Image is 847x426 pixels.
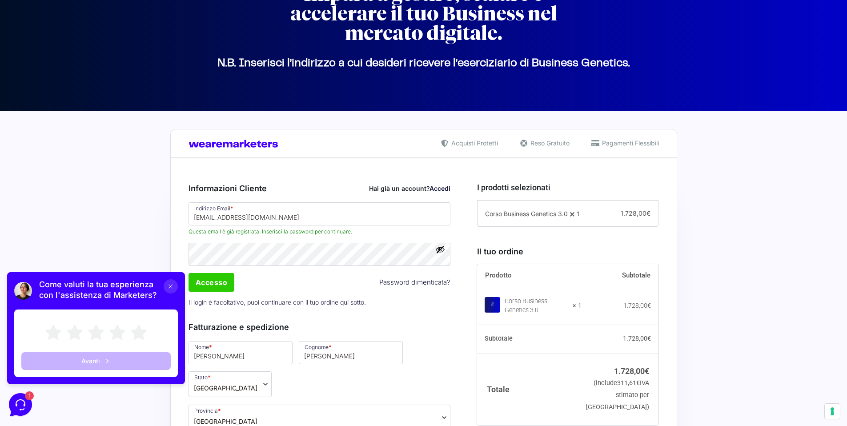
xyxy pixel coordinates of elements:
[505,297,567,315] div: Corso Business Genetics 3.0
[645,366,649,376] span: €
[586,379,649,411] small: (include IVA stimato per [GEOGRAPHIC_DATA])
[7,7,149,21] h2: Ciao da Marketers 👋
[485,210,568,217] span: Corso Business Genetics 3.0
[194,383,257,393] span: Italia
[77,298,101,306] p: Messaggi
[573,301,582,310] strong: × 1
[636,379,640,387] span: €
[155,95,164,104] span: 1
[435,245,445,254] button: Mostra password
[87,98,105,105] span: Avanti
[14,36,76,43] span: Le tue conversazioni
[14,146,69,153] span: Trova una risposta
[7,285,62,306] button: Home
[477,353,582,425] th: Totale
[614,366,649,376] bdi: 1.728,00
[95,146,164,153] a: Apri Centro Assistenza
[430,185,450,192] a: Accedi
[14,111,164,129] button: Inizia una conversazione
[141,84,164,92] p: 6 mesi fa
[11,46,167,73] a: AssistenzaTu:va bene, grazie2 mesi fa
[577,210,579,217] span: 1
[485,297,500,313] img: Corso Business Genetics 3.0
[89,285,95,291] span: 1
[299,341,403,364] input: Cognome *
[185,293,454,311] p: Il login è facoltativo, puoi continuare con il tuo ordine qui sotto.
[600,138,659,148] span: Pagamenti Flessibili
[37,95,136,104] p: Ciao 🙂 Se hai qualche domanda siamo qui per aiutarti!
[379,277,450,288] a: Password dimenticata?
[621,209,650,217] span: 1.728,00
[27,298,42,306] p: Home
[477,325,582,354] th: Subtotale
[20,22,37,40] img: dark
[14,85,32,103] img: dark
[477,181,658,193] h3: I prodotti selezionati
[27,92,176,110] button: Avanti
[44,20,183,41] span: Come valuti la tua esperienza con l'assistenza di Marketers?
[647,335,651,342] span: €
[528,138,570,148] span: Reso Gratuito
[189,228,451,236] span: Questa email è già registrata. Inserisci la password per continuare.
[189,182,451,194] h3: Informazioni Cliente
[11,80,167,107] a: [PERSON_NAME]Ciao 🙂 Se hai qualche domanda siamo qui per aiutarti!6 mesi fa1
[646,209,650,217] span: €
[449,138,498,148] span: Acquisti Protetti
[189,202,451,225] input: Indirizzo Email *
[37,50,136,59] span: Assistenza
[189,371,272,397] span: Stato
[20,165,145,174] input: Cerca un articolo...
[477,264,582,287] th: Prodotto
[14,51,32,68] img: dark
[477,245,658,257] h3: Il tuo ordine
[189,321,451,333] h3: Fatturazione e spedizione
[137,298,150,306] p: Aiuto
[369,184,450,193] div: Hai già un account?
[37,60,136,69] p: Tu: va bene, grazie
[62,285,116,306] button: 1Messaggi
[175,63,673,64] p: N.B. Inserisci l’indirizzo a cui desideri ricevere l’eserciziario di Business Genetics.
[189,273,235,292] input: Accesso
[189,341,293,364] input: Nome *
[141,50,164,58] p: 2 mesi fa
[647,302,651,309] span: €
[617,379,640,387] span: 311,61
[825,404,840,419] button: Le tue preferenze relative al consenso per le tecnologie di tracciamento
[79,36,164,43] a: [DEMOGRAPHIC_DATA] tutto
[7,391,34,418] iframe: Customerly Messenger Launcher
[623,302,651,309] bdi: 1.728,00
[116,285,171,306] button: Aiuto
[37,84,136,93] span: [PERSON_NAME]
[582,264,659,287] th: Subtotale
[194,417,257,426] span: Napoli
[58,116,131,123] span: Inizia una conversazione
[623,335,651,342] bdi: 1.728,00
